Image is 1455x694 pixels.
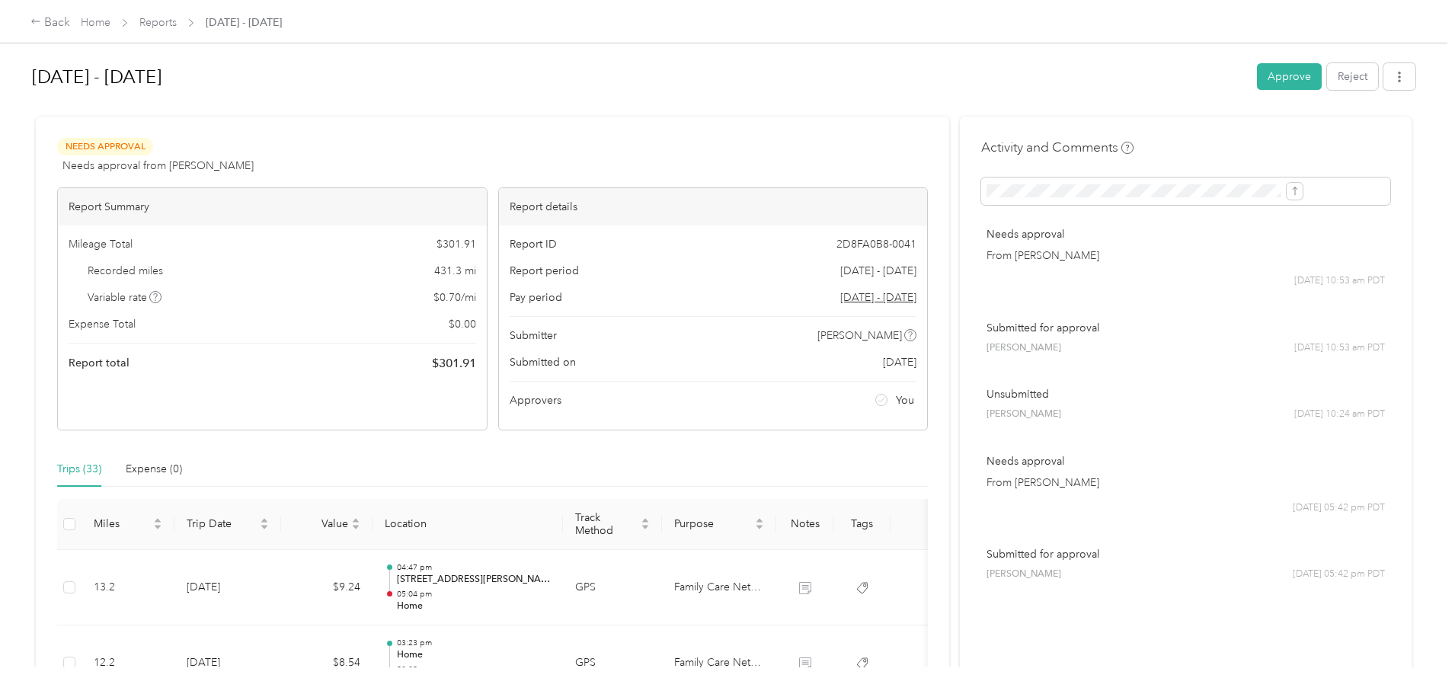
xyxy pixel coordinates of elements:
[987,248,1385,264] p: From [PERSON_NAME]
[987,341,1061,355] span: [PERSON_NAME]
[88,263,163,279] span: Recorded miles
[81,16,110,29] a: Home
[883,354,916,370] span: [DATE]
[82,499,174,550] th: Miles
[57,461,101,478] div: Trips (33)
[373,499,563,550] th: Location
[1370,609,1455,694] iframe: Everlance-gr Chat Button Frame
[69,355,130,371] span: Report total
[437,236,476,252] span: $ 301.91
[987,453,1385,469] p: Needs approval
[281,550,373,626] td: $9.24
[575,511,638,537] span: Track Method
[510,263,579,279] span: Report period
[662,550,776,626] td: Family Care Network
[987,546,1385,562] p: Submitted for approval
[69,316,136,332] span: Expense Total
[433,289,476,305] span: $ 0.70 / mi
[260,516,269,525] span: caret-up
[82,550,174,626] td: 13.2
[662,499,776,550] th: Purpose
[69,236,133,252] span: Mileage Total
[987,386,1385,402] p: Unsubmitted
[755,523,764,532] span: caret-down
[987,475,1385,491] p: From [PERSON_NAME]
[1294,341,1385,355] span: [DATE] 10:53 am PDT
[397,573,551,587] p: [STREET_ADDRESS][PERSON_NAME][PERSON_NAME]
[434,263,476,279] span: 431.3 mi
[987,408,1061,421] span: [PERSON_NAME]
[510,328,557,344] span: Submitter
[30,14,70,32] div: Back
[836,236,916,252] span: 2D8FA0B8-0041
[1294,274,1385,288] span: [DATE] 10:53 am PDT
[987,320,1385,336] p: Submitted for approval
[397,562,551,573] p: 04:47 pm
[499,188,928,225] div: Report details
[896,392,914,408] span: You
[817,328,902,344] span: [PERSON_NAME]
[260,523,269,532] span: caret-down
[987,568,1061,581] span: [PERSON_NAME]
[840,289,916,305] span: Go to pay period
[174,550,281,626] td: [DATE]
[776,499,833,550] th: Notes
[153,523,162,532] span: caret-down
[174,499,281,550] th: Trip Date
[351,516,360,525] span: caret-up
[641,516,650,525] span: caret-up
[1257,63,1322,90] button: Approve
[987,226,1385,242] p: Needs approval
[563,550,662,626] td: GPS
[206,14,282,30] span: [DATE] - [DATE]
[641,523,650,532] span: caret-down
[57,138,153,155] span: Needs Approval
[1327,63,1378,90] button: Reject
[32,59,1246,95] h1: Sep 15 - 28, 2025
[139,16,177,29] a: Reports
[432,354,476,373] span: $ 301.91
[449,316,476,332] span: $ 0.00
[88,289,162,305] span: Variable rate
[397,589,551,600] p: 05:04 pm
[58,188,487,225] div: Report Summary
[755,516,764,525] span: caret-up
[397,600,551,613] p: Home
[981,138,1134,157] h4: Activity and Comments
[126,461,182,478] div: Expense (0)
[510,392,561,408] span: Approvers
[674,517,752,530] span: Purpose
[510,236,557,252] span: Report ID
[397,664,551,675] p: 03:39 pm
[351,523,360,532] span: caret-down
[1294,408,1385,421] span: [DATE] 10:24 am PDT
[833,499,891,550] th: Tags
[62,158,254,174] span: Needs approval from [PERSON_NAME]
[397,648,551,662] p: Home
[510,289,562,305] span: Pay period
[281,499,373,550] th: Value
[397,638,551,648] p: 03:23 pm
[94,517,150,530] span: Miles
[510,354,576,370] span: Submitted on
[1293,501,1385,515] span: [DATE] 05:42 pm PDT
[1293,568,1385,581] span: [DATE] 05:42 pm PDT
[187,517,257,530] span: Trip Date
[153,516,162,525] span: caret-up
[840,263,916,279] span: [DATE] - [DATE]
[293,517,348,530] span: Value
[563,499,662,550] th: Track Method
